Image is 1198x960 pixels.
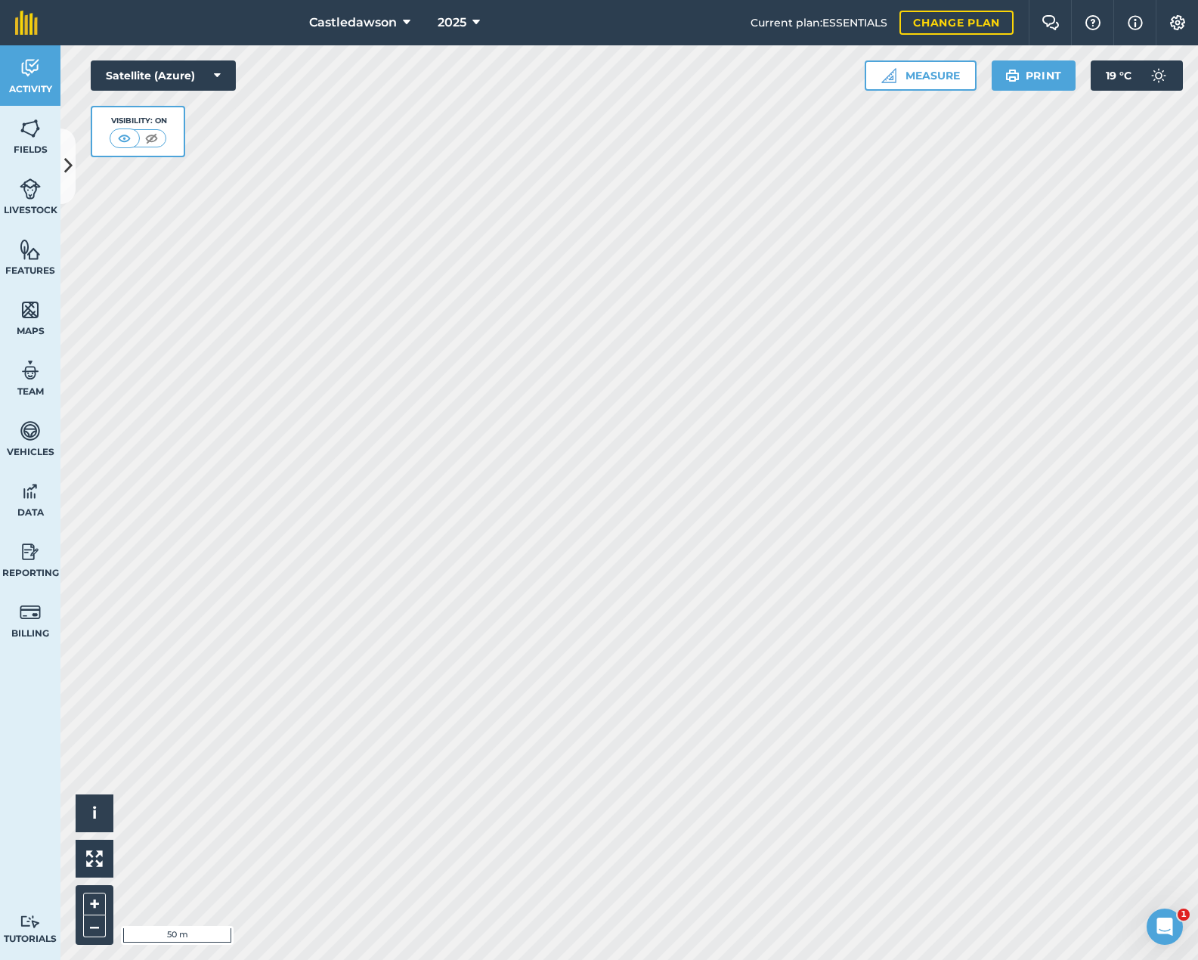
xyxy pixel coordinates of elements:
[438,14,466,32] span: 2025
[110,115,167,127] div: Visibility: On
[1147,909,1183,945] iframe: Intercom live chat
[20,299,41,321] img: svg+xml;base64,PHN2ZyB4bWxucz0iaHR0cDovL3d3dy53My5vcmcvMjAwMC9zdmciIHdpZHRoPSI1NiIgaGVpZ2h0PSI2MC...
[20,359,41,382] img: svg+xml;base64,PD94bWwgdmVyc2lvbj0iMS4wIiBlbmNvZGluZz0idXRmLTgiPz4KPCEtLSBHZW5lcmF0b3I6IEFkb2JlIE...
[1178,909,1190,921] span: 1
[1005,67,1020,85] img: svg+xml;base64,PHN2ZyB4bWxucz0iaHR0cDovL3d3dy53My5vcmcvMjAwMC9zdmciIHdpZHRoPSIxOSIgaGVpZ2h0PSIyNC...
[751,14,887,31] span: Current plan : ESSENTIALS
[20,540,41,563] img: svg+xml;base64,PD94bWwgdmVyc2lvbj0iMS4wIiBlbmNvZGluZz0idXRmLTgiPz4KPCEtLSBHZW5lcmF0b3I6IEFkb2JlIE...
[992,60,1076,91] button: Print
[115,131,134,146] img: svg+xml;base64,PHN2ZyB4bWxucz0iaHR0cDovL3d3dy53My5vcmcvMjAwMC9zdmciIHdpZHRoPSI1MCIgaGVpZ2h0PSI0MC...
[1144,60,1174,91] img: svg+xml;base64,PD94bWwgdmVyc2lvbj0iMS4wIiBlbmNvZGluZz0idXRmLTgiPz4KPCEtLSBHZW5lcmF0b3I6IEFkb2JlIE...
[20,117,41,140] img: svg+xml;base64,PHN2ZyB4bWxucz0iaHR0cDovL3d3dy53My5vcmcvMjAwMC9zdmciIHdpZHRoPSI1NiIgaGVpZ2h0PSI2MC...
[20,238,41,261] img: svg+xml;base64,PHN2ZyB4bWxucz0iaHR0cDovL3d3dy53My5vcmcvMjAwMC9zdmciIHdpZHRoPSI1NiIgaGVpZ2h0PSI2MC...
[92,804,97,822] span: i
[1084,15,1102,30] img: A question mark icon
[20,480,41,503] img: svg+xml;base64,PD94bWwgdmVyc2lvbj0iMS4wIiBlbmNvZGluZz0idXRmLTgiPz4KPCEtLSBHZW5lcmF0b3I6IEFkb2JlIE...
[899,11,1014,35] a: Change plan
[1106,60,1131,91] span: 19 ° C
[142,131,161,146] img: svg+xml;base64,PHN2ZyB4bWxucz0iaHR0cDovL3d3dy53My5vcmcvMjAwMC9zdmciIHdpZHRoPSI1MCIgaGVpZ2h0PSI0MC...
[881,68,896,83] img: Ruler icon
[20,420,41,442] img: svg+xml;base64,PD94bWwgdmVyc2lvbj0iMS4wIiBlbmNvZGluZz0idXRmLTgiPz4KPCEtLSBHZW5lcmF0b3I6IEFkb2JlIE...
[1042,15,1060,30] img: Two speech bubbles overlapping with the left bubble in the forefront
[20,915,41,929] img: svg+xml;base64,PD94bWwgdmVyc2lvbj0iMS4wIiBlbmNvZGluZz0idXRmLTgiPz4KPCEtLSBHZW5lcmF0b3I6IEFkb2JlIE...
[865,60,977,91] button: Measure
[91,60,236,91] button: Satellite (Azure)
[1128,14,1143,32] img: svg+xml;base64,PHN2ZyB4bWxucz0iaHR0cDovL3d3dy53My5vcmcvMjAwMC9zdmciIHdpZHRoPSIxNyIgaGVpZ2h0PSIxNy...
[83,893,106,915] button: +
[83,915,106,937] button: –
[15,11,38,35] img: fieldmargin Logo
[86,850,103,867] img: Four arrows, one pointing top left, one top right, one bottom right and the last bottom left
[76,794,113,832] button: i
[1091,60,1183,91] button: 19 °C
[309,14,397,32] span: Castledawson
[20,178,41,200] img: svg+xml;base64,PD94bWwgdmVyc2lvbj0iMS4wIiBlbmNvZGluZz0idXRmLTgiPz4KPCEtLSBHZW5lcmF0b3I6IEFkb2JlIE...
[20,57,41,79] img: svg+xml;base64,PD94bWwgdmVyc2lvbj0iMS4wIiBlbmNvZGluZz0idXRmLTgiPz4KPCEtLSBHZW5lcmF0b3I6IEFkb2JlIE...
[20,601,41,624] img: svg+xml;base64,PD94bWwgdmVyc2lvbj0iMS4wIiBlbmNvZGluZz0idXRmLTgiPz4KPCEtLSBHZW5lcmF0b3I6IEFkb2JlIE...
[1169,15,1187,30] img: A cog icon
